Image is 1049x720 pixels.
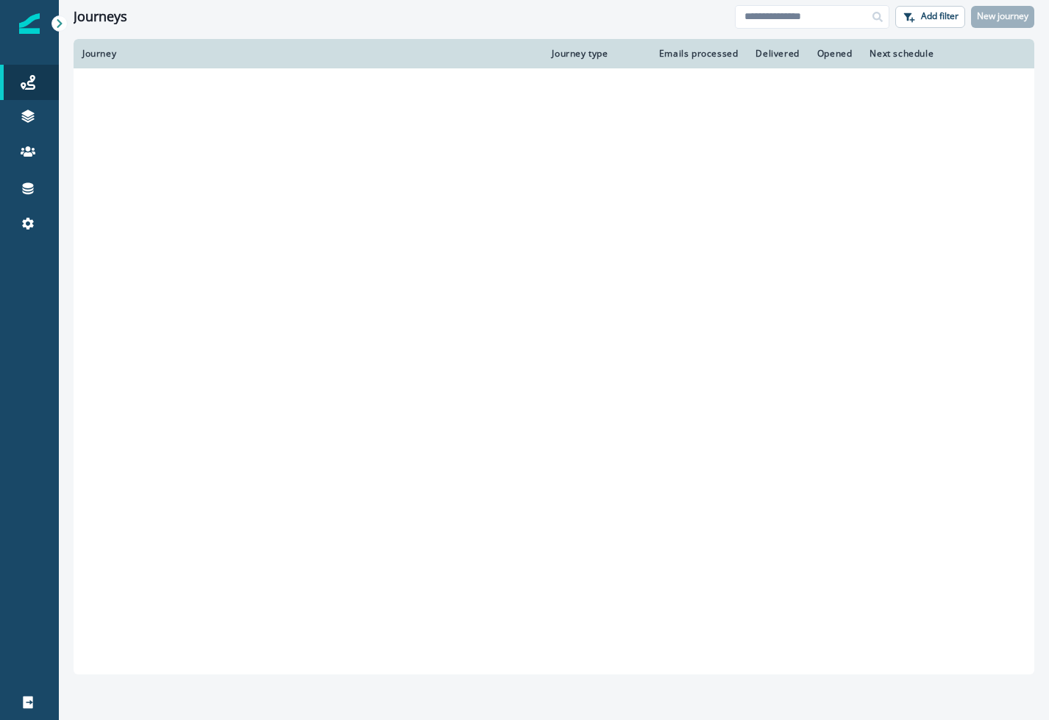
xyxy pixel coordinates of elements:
[82,48,534,60] div: Journey
[817,48,853,60] div: Opened
[552,48,639,60] div: Journey type
[895,6,965,28] button: Add filter
[977,11,1028,21] p: New journey
[74,9,127,25] h1: Journeys
[921,11,959,21] p: Add filter
[657,48,739,60] div: Emails processed
[971,6,1034,28] button: New journey
[870,48,990,60] div: Next schedule
[19,13,40,34] img: Inflection
[755,48,799,60] div: Delivered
